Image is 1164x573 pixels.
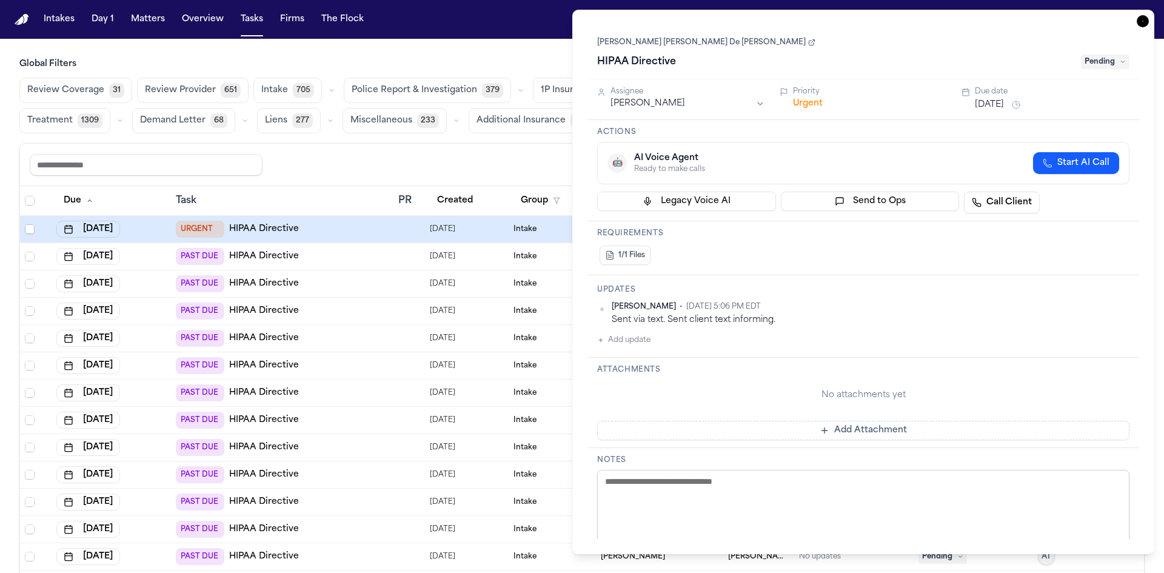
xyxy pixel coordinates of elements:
span: 233 [417,113,439,128]
span: 1309 [78,113,102,128]
div: Sent via text. Sent client text informing. [612,314,1129,326]
button: The Flock [316,8,369,30]
div: Due date [975,87,1129,96]
div: Ready to make calls [634,164,705,174]
span: • [680,302,683,312]
button: Treatment1309 [19,108,110,133]
button: Additional Insurance0 [469,108,590,133]
span: Police Report & Investigation [352,84,477,96]
span: 31 [109,83,124,98]
span: Pending [1081,55,1129,69]
button: Add Attachment [597,421,1129,440]
button: Intakes [39,8,79,30]
button: Add update [597,333,651,347]
div: Priority [793,87,948,96]
button: Review Provider651 [137,78,249,103]
span: 651 [221,83,241,98]
span: 1/1 Files [618,250,645,260]
h3: Attachments [597,365,1129,375]
button: [DATE] [975,99,1004,111]
button: Liens277 [257,108,321,133]
h3: Notes [597,455,1129,465]
span: Liens [265,115,287,127]
button: Matters [126,8,170,30]
button: Intake705 [253,78,322,103]
h3: Actions [597,127,1129,137]
button: Day 1 [87,8,119,30]
button: Demand Letter68 [132,108,235,133]
span: Additional Insurance [477,115,566,127]
button: Legacy Voice AI [597,192,776,211]
span: 0 [570,113,583,128]
button: Police Report & Investigation379 [344,78,511,103]
div: AI Voice Agent [634,152,705,164]
div: Assignee [610,87,765,96]
button: 1/1 Files [600,246,651,265]
div: No attachments yet [597,389,1129,401]
span: 705 [293,83,314,98]
span: [PERSON_NAME] [612,302,676,312]
span: 🤖 [612,157,623,169]
h3: Updates [597,285,1129,295]
span: Miscellaneous [350,115,412,127]
button: Miscellaneous233 [343,108,447,133]
span: Intake [261,84,288,96]
h3: Requirements [597,229,1129,238]
h1: HIPAA Directive [592,52,681,72]
a: Call Client [964,192,1040,213]
span: Review Provider [145,84,216,96]
span: 277 [292,113,313,128]
button: Start AI Call [1033,152,1119,174]
span: 68 [210,113,227,128]
span: [DATE] 5:06 PM EDT [686,302,761,312]
button: Review Coverage31 [19,78,132,103]
button: Firms [275,8,309,30]
button: Urgent [793,98,823,110]
span: Treatment [27,115,73,127]
button: Overview [177,8,229,30]
h3: Global Filters [19,58,1145,70]
img: Finch Logo [15,14,29,25]
button: Snooze task [1009,98,1023,112]
a: Home [15,14,29,25]
span: Demand Letter [140,115,206,127]
span: 379 [482,83,503,98]
span: 1P Insurance [541,84,595,96]
a: [PERSON_NAME] [PERSON_NAME] De [PERSON_NAME] [597,38,815,47]
span: Start AI Call [1057,157,1109,169]
button: Send to Ops [781,192,960,211]
button: 1P Insurance332 [533,78,629,103]
button: Tasks [236,8,268,30]
span: Review Coverage [27,84,104,96]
